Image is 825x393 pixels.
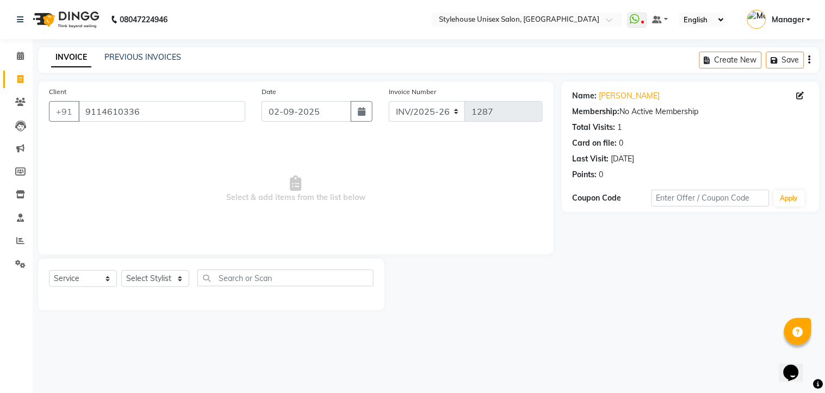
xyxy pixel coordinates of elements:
button: Apply [774,190,805,207]
button: Save [766,52,804,68]
b: 08047224946 [120,4,168,35]
span: Select & add items from the list below [49,135,543,244]
input: Search or Scan [197,270,374,286]
div: Coupon Code [573,192,652,204]
span: Manager [772,14,804,26]
div: Points: [573,169,597,180]
div: 0 [599,169,604,180]
a: INVOICE [51,48,91,67]
div: Membership: [573,106,620,117]
div: Total Visits: [573,122,616,133]
div: No Active Membership [573,106,809,117]
label: Client [49,87,66,97]
img: Manager [747,10,766,29]
input: Enter Offer / Coupon Code [652,190,770,207]
label: Date [262,87,276,97]
div: 0 [619,138,624,149]
div: Card on file: [573,138,617,149]
div: 1 [618,122,622,133]
a: [PERSON_NAME] [599,90,660,102]
iframe: chat widget [779,350,814,382]
a: PREVIOUS INVOICES [104,52,181,62]
div: Last Visit: [573,153,609,165]
button: +91 [49,101,79,122]
div: [DATE] [611,153,635,165]
button: Create New [699,52,762,68]
input: Search by Name/Mobile/Email/Code [78,101,245,122]
img: logo [28,4,102,35]
label: Invoice Number [389,87,436,97]
div: Name: [573,90,597,102]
